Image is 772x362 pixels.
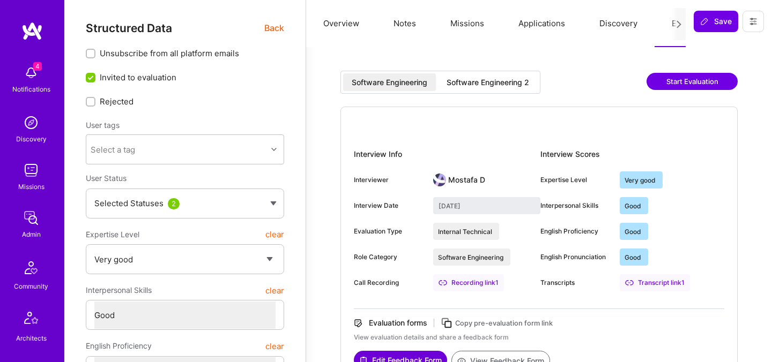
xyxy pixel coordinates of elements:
div: Community [14,281,48,292]
label: User tags [86,120,120,130]
span: Unsubscribe from all platform emails [100,48,239,59]
img: caret [270,201,277,206]
i: icon Copy [441,317,453,329]
div: Evaluation Type [354,227,425,236]
button: Save [694,11,738,32]
a: Transcript link1 [620,274,690,291]
div: Copy pre-evaluation form link [455,318,553,329]
div: Discovery [16,133,47,145]
i: icon Chevron [271,147,277,152]
img: discovery [20,112,42,133]
div: Interview Date [354,201,425,210]
button: Start Evaluation [647,73,738,90]
div: View evaluation details and share a feedback form [354,333,724,342]
div: Interview Scores [540,146,724,163]
div: Software Engineering [352,77,427,88]
div: Call Recording [354,278,425,288]
button: clear [265,225,284,244]
span: Back [264,21,284,35]
div: Software Engineering 2 [447,77,529,88]
div: Notifications [12,84,50,95]
a: Recording link1 [433,274,504,291]
div: Select a tag [91,144,135,155]
div: English Pronunciation [540,252,611,262]
div: Interview Info [354,146,540,163]
div: Interviewer [354,175,425,185]
span: User Status [86,174,127,183]
span: Selected Statuses [94,198,164,208]
span: Expertise Level [86,225,139,244]
span: Interpersonal Skills [86,281,152,300]
img: logo [21,21,43,41]
div: Expertise Level [540,175,611,185]
div: Mostafa D [448,175,485,185]
span: Invited to evaluation [100,72,176,83]
img: User Avatar [433,174,446,186]
img: admin teamwork [20,207,42,229]
i: icon Next [675,20,683,28]
div: Transcript link 1 [620,274,690,291]
img: bell [20,62,42,84]
div: 2 [168,198,180,209]
div: Admin [22,229,41,240]
div: Transcripts [540,278,611,288]
div: Role Category [354,252,425,262]
span: Rejected [100,96,133,107]
div: Interpersonal Skills [540,201,611,210]
span: Save [700,16,732,27]
span: English Proficiency [86,336,152,356]
button: clear [265,336,284,356]
div: Missions [18,181,44,192]
img: Architects [18,307,44,333]
div: Architects [16,333,47,344]
img: Community [18,255,44,281]
button: clear [265,281,284,300]
span: Structured Data [86,21,172,35]
span: 4 [33,62,42,71]
img: teamwork [20,160,42,181]
div: English Proficiency [540,227,611,236]
div: Recording link 1 [433,274,504,291]
div: Evaluation forms [369,318,427,328]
